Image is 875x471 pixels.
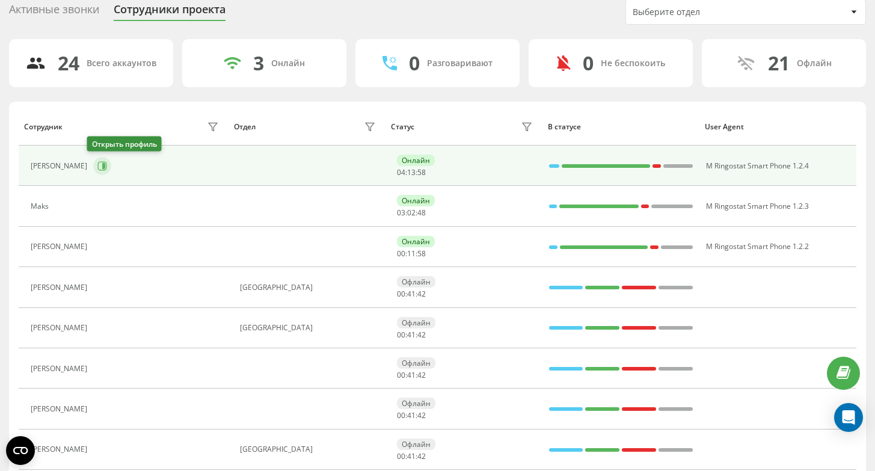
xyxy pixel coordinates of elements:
[397,209,426,217] div: : :
[397,290,426,298] div: : :
[253,52,264,75] div: 3
[397,167,405,177] span: 04
[768,52,790,75] div: 21
[407,289,416,299] span: 41
[797,58,832,69] div: Офлайн
[407,167,416,177] span: 13
[397,276,435,288] div: Офлайн
[397,317,435,328] div: Офлайн
[407,248,416,259] span: 11
[417,410,426,420] span: 42
[417,248,426,259] span: 58
[397,331,426,339] div: : :
[706,201,809,211] span: M Ringostat Smart Phone 1.2.3
[31,162,90,170] div: [PERSON_NAME]
[31,365,90,373] div: [PERSON_NAME]
[87,58,156,69] div: Всего аккаунтов
[9,3,99,22] div: Активные звонки
[417,330,426,340] span: 42
[397,155,435,166] div: Онлайн
[397,410,405,420] span: 00
[397,398,435,409] div: Офлайн
[409,52,420,75] div: 0
[58,52,79,75] div: 24
[417,167,426,177] span: 58
[391,123,414,131] div: Статус
[397,439,435,450] div: Офлайн
[417,289,426,299] span: 42
[397,250,426,258] div: : :
[397,168,426,177] div: : :
[31,445,90,454] div: [PERSON_NAME]
[397,248,405,259] span: 00
[407,451,416,461] span: 41
[397,195,435,206] div: Онлайн
[633,7,776,17] div: Выберите отдел
[31,324,90,332] div: [PERSON_NAME]
[114,3,226,22] div: Сотрудники проекта
[417,208,426,218] span: 48
[583,52,594,75] div: 0
[397,208,405,218] span: 03
[271,58,305,69] div: Онлайн
[397,452,426,461] div: : :
[834,403,863,432] div: Open Intercom Messenger
[397,236,435,247] div: Онлайн
[601,58,665,69] div: Не беспокоить
[240,283,378,292] div: [GEOGRAPHIC_DATA]
[548,123,693,131] div: В статусе
[87,137,162,152] div: Открыть профиль
[397,451,405,461] span: 00
[6,436,35,465] button: Open CMP widget
[31,202,52,211] div: Maks
[397,330,405,340] span: 00
[31,242,90,251] div: [PERSON_NAME]
[706,241,809,251] span: M Ringostat Smart Phone 1.2.2
[31,405,90,413] div: [PERSON_NAME]
[31,283,90,292] div: [PERSON_NAME]
[417,451,426,461] span: 42
[234,123,256,131] div: Отдел
[240,324,378,332] div: [GEOGRAPHIC_DATA]
[407,410,416,420] span: 41
[417,370,426,380] span: 42
[705,123,850,131] div: User Agent
[24,123,63,131] div: Сотрудник
[397,289,405,299] span: 00
[407,208,416,218] span: 02
[240,445,378,454] div: [GEOGRAPHIC_DATA]
[407,330,416,340] span: 41
[397,411,426,420] div: : :
[397,371,426,380] div: : :
[706,161,809,171] span: M Ringostat Smart Phone 1.2.4
[407,370,416,380] span: 41
[397,370,405,380] span: 00
[397,357,435,369] div: Офлайн
[427,58,493,69] div: Разговаривают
